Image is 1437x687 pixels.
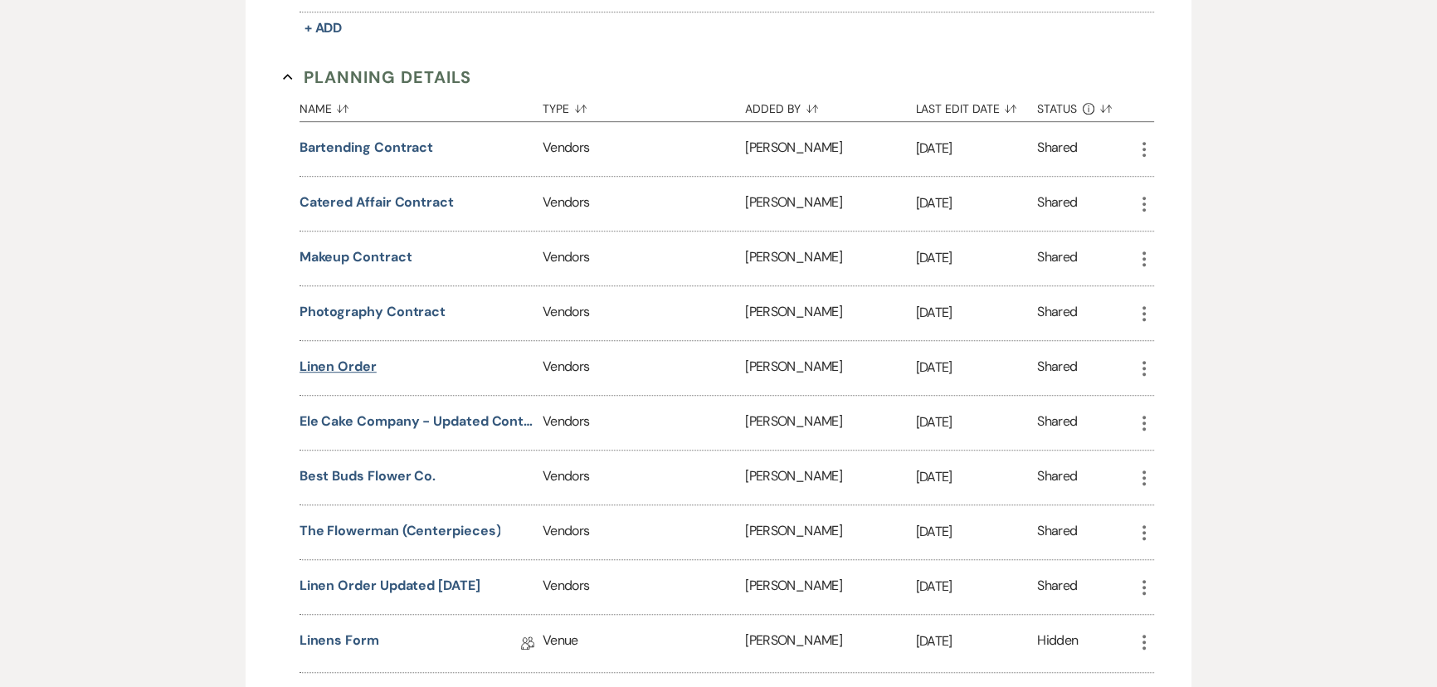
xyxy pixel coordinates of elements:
div: Vendors [543,451,745,504]
div: Shared [1037,302,1077,324]
p: [DATE] [915,521,1037,543]
div: Shared [1037,412,1077,434]
div: Shared [1037,576,1077,598]
button: Catered Affair Contract [300,192,454,212]
div: [PERSON_NAME] [745,286,915,340]
p: [DATE] [915,576,1037,597]
div: Shared [1037,521,1077,543]
button: Linen Order [300,357,377,377]
button: Makeup Contract [300,247,412,267]
p: [DATE] [915,357,1037,378]
button: Ele Cake Company - updated contract [300,412,536,431]
div: [PERSON_NAME] [745,231,915,285]
button: Best Buds Flower Co. [300,466,436,486]
div: Shared [1037,357,1077,379]
div: Shared [1037,466,1077,489]
button: Planning Details [283,65,471,90]
div: [PERSON_NAME] [745,122,915,176]
div: Vendors [543,286,745,340]
span: + Add [304,19,343,37]
div: [PERSON_NAME] [745,560,915,614]
span: Status [1037,103,1077,114]
button: Name [300,90,543,121]
div: Vendors [543,231,745,285]
button: Last Edit Date [915,90,1037,121]
div: [PERSON_NAME] [745,615,915,672]
p: [DATE] [915,247,1037,269]
button: Bartending Contract [300,138,433,158]
button: Linen order updated [DATE] [300,576,480,596]
div: Vendors [543,396,745,450]
div: Vendors [543,560,745,614]
p: [DATE] [915,412,1037,433]
p: [DATE] [915,192,1037,214]
div: Shared [1037,192,1077,215]
div: Hidden [1037,631,1078,656]
a: Linens Form [300,631,379,656]
div: [PERSON_NAME] [745,396,915,450]
div: Vendors [543,177,745,231]
div: Venue [543,615,745,672]
button: Status [1037,90,1134,121]
div: [PERSON_NAME] [745,451,915,504]
p: [DATE] [915,466,1037,488]
div: Shared [1037,138,1077,160]
button: Type [543,90,745,121]
button: The Flowerman (Centerpieces) [300,521,501,541]
button: Added By [745,90,915,121]
button: Photography Contract [300,302,446,322]
button: + Add [300,17,348,40]
p: [DATE] [915,138,1037,159]
p: [DATE] [915,631,1037,652]
div: Vendors [543,505,745,559]
div: Shared [1037,247,1077,270]
p: [DATE] [915,302,1037,324]
div: [PERSON_NAME] [745,505,915,559]
div: Vendors [543,341,745,395]
div: Vendors [543,122,745,176]
div: [PERSON_NAME] [745,341,915,395]
div: [PERSON_NAME] [745,177,915,231]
